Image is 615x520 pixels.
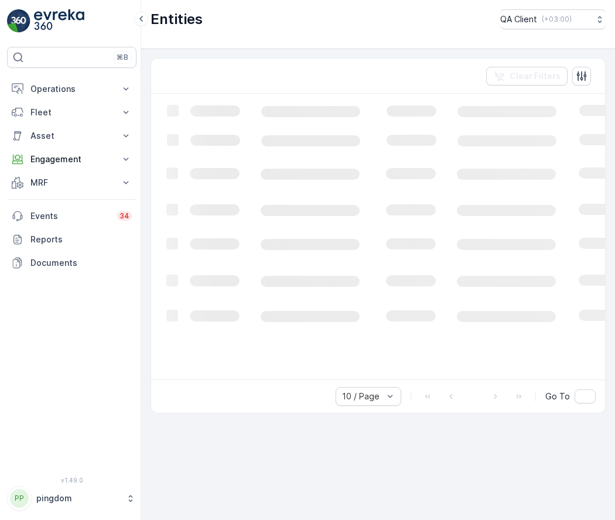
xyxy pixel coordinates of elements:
p: ⌘B [117,53,128,62]
p: Operations [30,83,113,95]
p: Asset [30,130,113,142]
a: Events34 [7,204,136,228]
p: MRF [30,177,113,189]
p: Documents [30,257,132,269]
p: Engagement [30,153,113,165]
button: QA Client(+03:00) [500,9,606,29]
button: Fleet [7,101,136,124]
a: Documents [7,251,136,275]
img: logo_light-DOdMpM7g.png [34,9,84,33]
p: Entities [151,10,203,29]
span: Go To [545,391,570,402]
button: Operations [7,77,136,101]
span: v 1.49.0 [7,477,136,484]
button: Asset [7,124,136,148]
p: Events [30,210,110,222]
button: Engagement [7,148,136,171]
div: PP [10,489,29,508]
button: Clear Filters [486,67,568,85]
button: MRF [7,171,136,194]
button: PPpingdom [7,486,136,511]
p: QA Client [500,13,537,25]
p: 34 [119,211,129,221]
p: Reports [30,234,132,245]
p: ( +03:00 ) [542,15,572,24]
p: Clear Filters [510,70,561,82]
p: Fleet [30,107,113,118]
p: pingdom [36,492,120,504]
a: Reports [7,228,136,251]
img: logo [7,9,30,33]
